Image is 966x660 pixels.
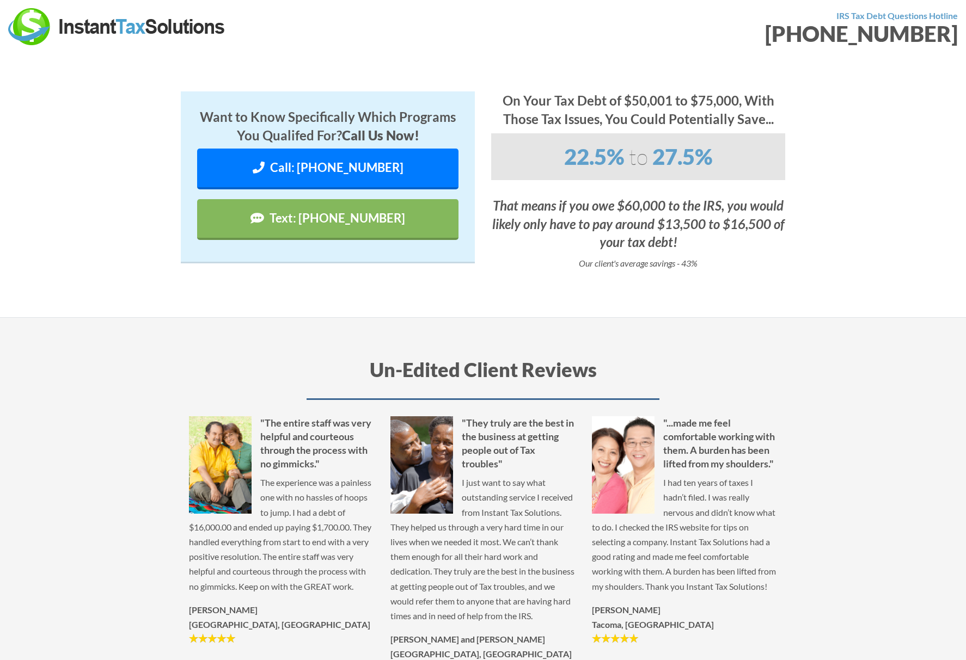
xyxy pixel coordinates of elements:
strong: [PERSON_NAME] [592,605,661,615]
span: 22.5% [564,144,625,170]
strong: [GEOGRAPHIC_DATA], [GEOGRAPHIC_DATA] [390,649,572,659]
img: Linda C. [189,416,252,514]
h4: Want to Know Specifically Which Programs You Qualifed For? [197,108,458,144]
img: Instant Tax Solutions Logo [8,8,226,45]
img: Stars [189,633,235,644]
h3: Un-Edited Client Reviews [189,356,777,399]
strong: IRS Tax Debt Questions Hotline [836,10,958,21]
strong: Tacoma, [GEOGRAPHIC_DATA] [592,619,714,630]
h5: "They truly are the best in the business at getting people out of Tax troubles" [390,416,576,471]
p: I had ten years of taxes I hadn’t filed. I was really nervous and didn’t know what to do. I check... [592,475,777,594]
strong: [GEOGRAPHIC_DATA], [GEOGRAPHIC_DATA] [189,619,370,630]
img: Aaron F. [592,416,655,514]
p: The experience was a painless one with no hassles of hoops to jump. I had a debt of $16,000.00 an... [189,475,374,594]
strong: [PERSON_NAME] and [PERSON_NAME] [390,634,545,644]
p: I just want to say what outstanding service I received from Instant Tax Solutions. They helped us... [390,475,576,623]
h4: On Your Tax Debt of $50,001 to $75,000, With Those Tax Issues, You Could Potentially Save... [491,91,785,128]
strong: Call Us Now! [342,127,419,143]
span: 27.5% [652,144,713,170]
h4: That means if you owe $60,000 to the IRS, you would likely only have to pay around $13,500 to $16... [491,196,785,251]
i: Our client's average savings - 43% [579,258,698,268]
a: Call: [PHONE_NUMBER] [197,149,458,189]
a: Text: [PHONE_NUMBER] [197,199,458,240]
h5: "The entire staff was very helpful and courteous through the process with no gimmicks." [189,416,374,471]
a: Instant Tax Solutions Logo [8,20,226,30]
h5: "...made me feel comfortable working with them. A burden has been lifted from my shoulders." [592,416,777,471]
span: to [629,143,648,170]
strong: [PERSON_NAME] [189,605,258,615]
img: Kurtis and Jennifer S. [390,416,453,514]
img: Stars [592,633,638,644]
div: [PHONE_NUMBER] [491,23,958,45]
